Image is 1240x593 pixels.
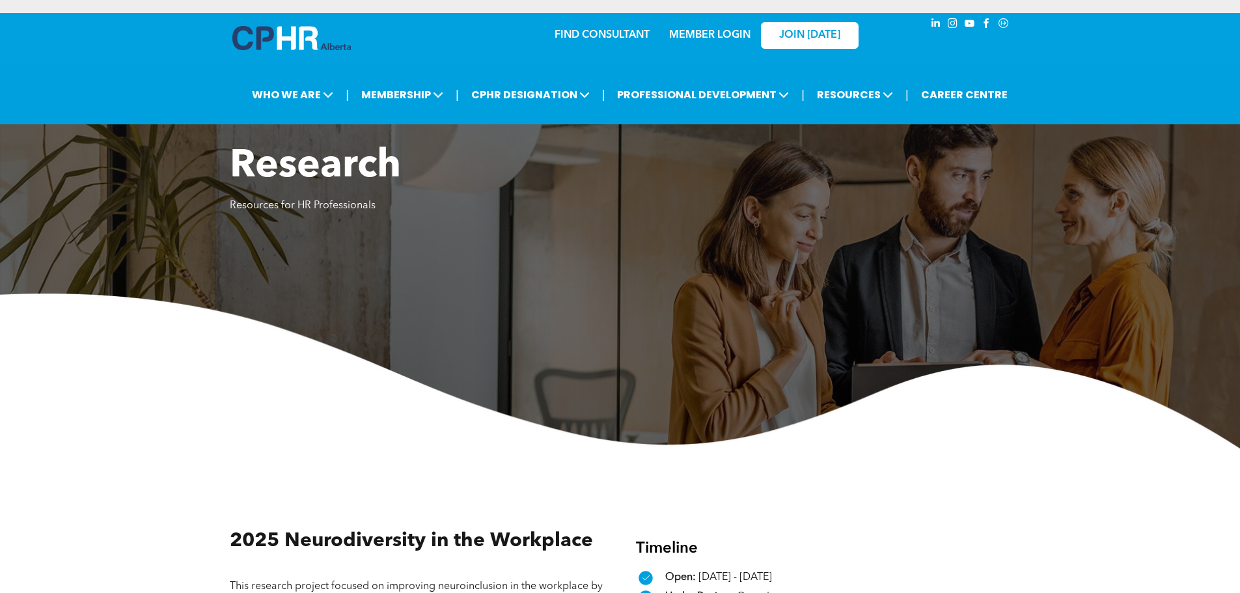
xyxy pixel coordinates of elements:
span: Resources for HR Professionals [230,200,376,211]
li: | [456,81,459,108]
a: FIND CONSULTANT [555,30,650,40]
span: Open: [665,572,696,583]
a: JOIN [DATE] [761,22,859,49]
a: youtube [963,16,977,34]
li: | [905,81,909,108]
li: | [346,81,349,108]
a: Social network [997,16,1011,34]
span: WHO WE ARE [248,83,337,107]
span: RESOURCES [813,83,897,107]
span: [DATE] - [DATE] [698,572,772,583]
span: Research [230,147,401,186]
span: MEMBERSHIP [357,83,447,107]
span: Timeline [636,541,698,557]
span: JOIN [DATE] [779,29,840,42]
li: | [801,81,805,108]
a: MEMBER LOGIN [669,30,751,40]
span: PROFESSIONAL DEVELOPMENT [613,83,793,107]
a: instagram [946,16,960,34]
a: CAREER CENTRE [917,83,1012,107]
li: | [602,81,605,108]
span: 2025 Neurodiversity in the Workplace [230,531,593,551]
a: facebook [980,16,994,34]
span: CPHR DESIGNATION [467,83,594,107]
a: linkedin [929,16,943,34]
img: A blue and white logo for cp alberta [232,26,351,50]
